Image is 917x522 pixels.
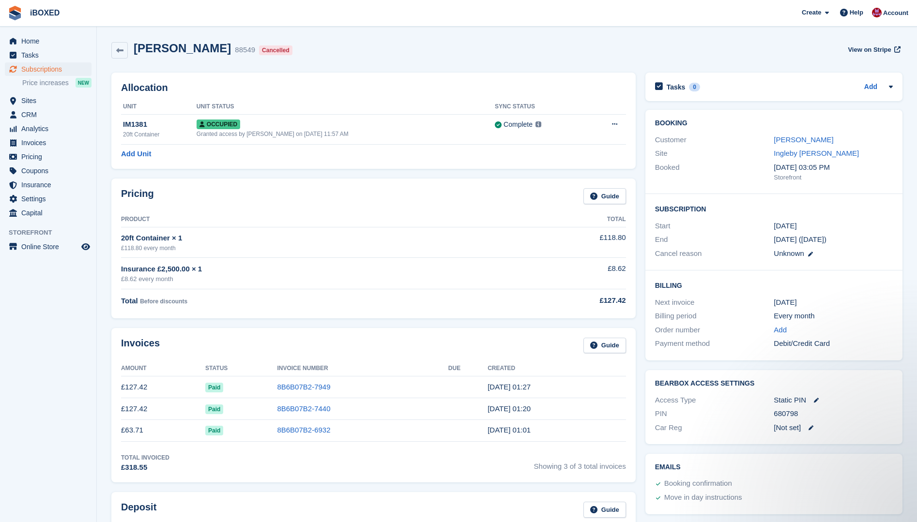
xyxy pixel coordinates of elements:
a: menu [5,122,92,135]
a: View on Stripe [844,42,902,58]
div: Booked [655,162,774,182]
span: Paid [205,404,223,414]
a: menu [5,178,92,192]
a: menu [5,136,92,149]
h2: Emails [655,463,893,471]
a: menu [5,62,92,76]
span: Invoices [21,136,79,149]
div: 20ft Container [123,130,197,139]
span: CRM [21,108,79,121]
div: [Not set] [774,422,893,433]
img: icon-info-grey-7440780725fd019a000dd9b08b2336e03edf1995a4989e88bcd33f0948082b44.svg [535,121,541,127]
span: Unknown [774,249,804,257]
h2: Invoices [121,338,160,354]
div: Cancelled [259,45,292,55]
span: [DATE] ([DATE]) [774,235,826,243]
div: Car Reg [655,422,774,433]
div: Total Invoiced [121,453,169,462]
div: £8.62 every month [121,274,502,284]
img: Amanda Forder [872,8,882,17]
span: Before discounts [140,298,187,305]
th: Unit Status [197,99,495,115]
span: Tasks [21,48,79,62]
th: Product [121,212,502,227]
time: 2025-06-01 00:01:14 UTC [488,426,531,434]
div: Move in day instructions [664,492,742,504]
div: Payment method [655,338,774,349]
div: NEW [76,78,92,88]
div: Customer [655,134,774,146]
div: [DATE] [774,297,893,308]
span: Showing 3 of 3 total invoices [534,453,626,473]
div: Site [655,148,774,159]
th: Created [488,361,626,376]
div: Every month [774,311,893,322]
div: Order number [655,325,774,336]
span: Storefront [9,228,96,238]
div: 20ft Container × 1 [121,233,502,244]
td: £8.62 [502,258,626,289]
div: £318.55 [121,462,169,473]
a: Guide [583,188,626,204]
div: Start [655,221,774,232]
span: Paid [205,383,223,392]
div: 88549 [235,45,255,56]
span: Settings [21,192,79,206]
time: 2025-08-01 00:27:57 UTC [488,383,531,391]
h2: Booking [655,119,893,127]
span: Pricing [21,150,79,164]
a: Price increases NEW [22,77,92,88]
a: iBOXED [26,5,63,21]
div: Storefront [774,173,893,182]
div: PIN [655,408,774,419]
th: Amount [121,361,205,376]
span: Coupons [21,164,79,178]
a: menu [5,94,92,107]
div: Booking confirmation [664,478,732,490]
div: Granted access by [PERSON_NAME] on [DATE] 11:57 AM [197,130,495,138]
a: 8B6B07B2-7440 [277,404,330,413]
td: £63.71 [121,419,205,441]
a: menu [5,240,92,254]
a: menu [5,34,92,48]
div: Static PIN [774,395,893,406]
span: Analytics [21,122,79,135]
span: Total [121,297,138,305]
a: menu [5,164,92,178]
div: Complete [504,119,533,130]
a: menu [5,108,92,121]
a: 8B6B07B2-6932 [277,426,330,434]
span: Create [802,8,821,17]
time: 2025-07-01 00:20:26 UTC [488,404,531,413]
a: [PERSON_NAME] [774,135,833,144]
h2: BearBox Access Settings [655,380,893,388]
td: £127.42 [121,376,205,398]
h2: [PERSON_NAME] [134,42,231,55]
div: End [655,234,774,245]
a: menu [5,192,92,206]
div: [DATE] 03:05 PM [774,162,893,173]
div: Next invoice [655,297,774,308]
span: Insurance [21,178,79,192]
div: Cancel reason [655,248,774,259]
h2: Billing [655,280,893,290]
a: menu [5,150,92,164]
th: Due [448,361,488,376]
span: Price increases [22,78,69,88]
a: Preview store [80,241,92,253]
div: Debit/Credit Card [774,338,893,349]
div: Access Type [655,395,774,406]
a: 8B6B07B2-7949 [277,383,330,391]
a: Ingleby [PERSON_NAME] [774,149,859,157]
h2: Subscription [655,204,893,213]
div: Billing period [655,311,774,322]
th: Total [502,212,626,227]
span: Online Store [21,240,79,254]
img: stora-icon-8386f47178a22dfd0bd8f6a31ec36ba5ce8667c1dd55bd0f319d3a0aa187defe.svg [8,6,22,20]
a: menu [5,206,92,220]
span: Home [21,34,79,48]
h2: Tasks [667,83,686,91]
th: Unit [121,99,197,115]
div: 680798 [774,408,893,419]
a: Guide [583,502,626,518]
